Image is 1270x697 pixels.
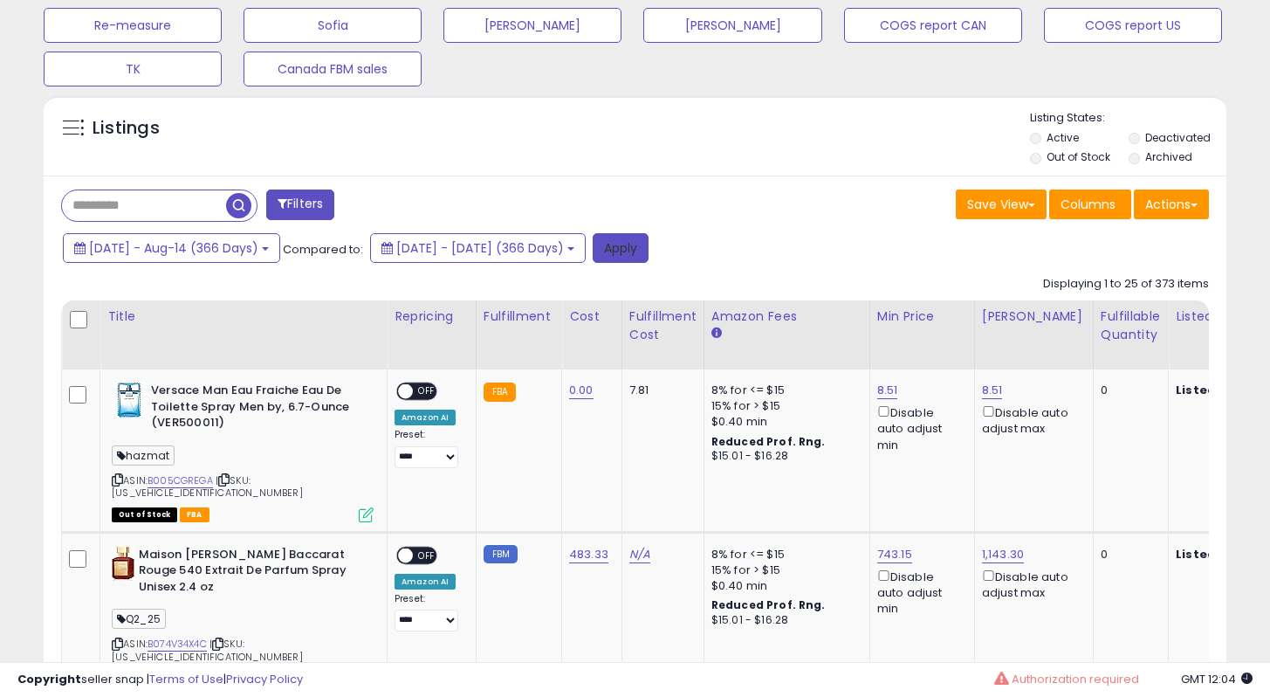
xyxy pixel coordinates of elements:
span: Q2_25 [112,609,166,629]
img: 41D3DPiH0TL._SL40_.jpg [112,547,134,582]
a: 483.33 [569,546,608,563]
span: OFF [413,548,441,562]
div: Disable auto adjust min [877,567,961,618]
div: [PERSON_NAME] [982,307,1086,326]
div: 0 [1101,383,1155,398]
button: Re-measure [44,8,222,43]
span: Compared to: [283,241,363,258]
button: Filters [266,190,334,220]
div: 0 [1101,547,1155,562]
div: Fulfillment [484,307,554,326]
button: Canada FBM sales [244,52,422,86]
h5: Listings [93,116,160,141]
a: Terms of Use [149,671,223,687]
span: FBA [180,507,209,522]
div: $15.01 - $16.28 [711,613,856,628]
a: 743.15 [877,546,912,563]
span: OFF [413,384,441,399]
b: Listed Price: [1176,546,1255,562]
div: 15% for > $15 [711,398,856,414]
span: [DATE] - Aug-14 (366 Days) [89,239,258,257]
button: Sofia [244,8,422,43]
span: Columns [1061,196,1116,213]
a: N/A [629,546,650,563]
img: 51tgMTarTbL._SL40_.jpg [112,383,147,418]
span: [DATE] - [DATE] (366 Days) [396,239,564,257]
button: Apply [593,233,649,263]
small: FBM [484,545,518,563]
div: ASIN: [112,383,374,521]
button: [DATE] - [DATE] (366 Days) [370,233,586,263]
div: 8% for <= $15 [711,547,856,562]
button: [PERSON_NAME] [443,8,621,43]
b: Reduced Prof. Rng. [711,597,826,612]
strong: Copyright [17,671,81,687]
div: $0.40 min [711,414,856,430]
b: Reduced Prof. Rng. [711,434,826,449]
div: Amazon AI [395,574,456,590]
button: [PERSON_NAME] [643,8,821,43]
a: B074V34X4C [148,637,207,652]
div: Disable auto adjust max [982,567,1080,601]
div: 15% for > $15 [711,562,856,578]
button: Save View [956,190,1047,219]
button: TK [44,52,222,86]
div: $15.01 - $16.28 [711,449,856,464]
div: 7.81 [629,383,690,398]
div: Title [107,307,380,326]
div: Fulfillable Quantity [1101,307,1161,344]
div: Fulfillment Cost [629,307,697,344]
p: Listing States: [1030,110,1226,127]
div: Disable auto adjust min [877,403,961,453]
button: Columns [1049,190,1131,219]
a: 1,143.30 [982,546,1024,563]
button: Actions [1134,190,1209,219]
div: $0.40 min [711,578,856,594]
button: [DATE] - Aug-14 (366 Days) [63,233,280,263]
button: COGS report US [1044,8,1222,43]
div: Min Price [877,307,967,326]
button: COGS report CAN [844,8,1022,43]
span: | SKU: [US_VEHICLE_IDENTIFICATION_NUMBER] [112,473,303,500]
small: Amazon Fees. [711,326,722,342]
a: 8.51 [982,382,1003,399]
div: Cost [569,307,614,326]
div: Repricing [395,307,469,326]
label: Deactivated [1145,130,1211,145]
a: B005CGREGA [148,473,213,488]
a: Privacy Policy [226,671,303,687]
a: 0.00 [569,382,594,399]
small: FBA [484,383,516,402]
span: 2025-08-15 12:04 GMT [1181,671,1253,687]
b: Versace Man Eau Fraiche Eau De Toilette Spray Men by, 6.7-Ounce (VER500011) [151,383,363,436]
b: Listed Price: [1176,382,1255,398]
div: Preset: [395,429,463,468]
div: Amazon Fees [711,307,862,326]
div: Disable auto adjust max [982,403,1080,437]
div: Preset: [395,593,463,632]
label: Out of Stock [1047,149,1110,164]
div: seller snap | | [17,672,303,688]
label: Active [1047,130,1079,145]
label: Archived [1145,149,1192,164]
b: Maison [PERSON_NAME] Baccarat Rouge 540 Extrait De Parfum Spray Unisex 2.4 oz [139,547,351,600]
span: hazmat [112,445,175,466]
span: All listings that are currently out of stock and unavailable for purchase on Amazon [112,507,177,522]
div: 8% for <= $15 [711,383,856,398]
div: Amazon AI [395,410,456,425]
a: 8.51 [877,382,898,399]
div: Displaying 1 to 25 of 373 items [1043,276,1209,293]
